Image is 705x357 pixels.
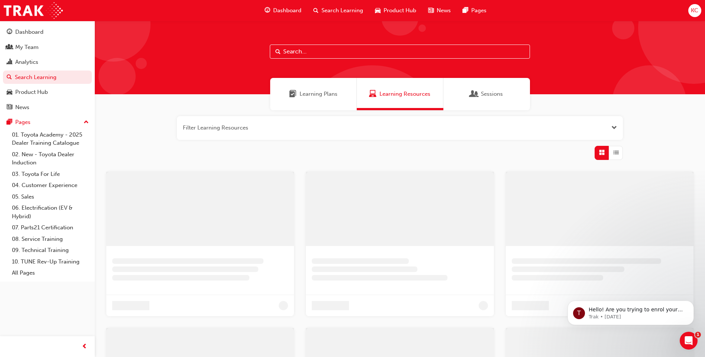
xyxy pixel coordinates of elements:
[680,332,698,350] iframe: Intercom live chat
[9,233,92,245] a: 08. Service Training
[357,78,443,110] a: Learning ResourcesLearning Resources
[556,285,705,337] iframe: Intercom notifications message
[9,202,92,222] a: 06. Electrification (EV & Hybrid)
[9,222,92,233] a: 07. Parts21 Certification
[275,48,281,56] span: Search
[3,115,92,129] button: Pages
[15,43,39,52] div: My Team
[691,6,698,15] span: KC
[300,90,337,98] span: Learning Plans
[463,6,468,15] span: pages-icon
[428,6,434,15] span: news-icon
[443,78,530,110] a: SessionsSessions
[695,332,701,338] span: 1
[7,119,12,126] span: pages-icon
[379,90,430,98] span: Learning Resources
[437,6,451,15] span: News
[9,180,92,191] a: 04. Customer Experience
[3,71,92,84] a: Search Learning
[3,55,92,69] a: Analytics
[15,28,43,36] div: Dashboard
[3,40,92,54] a: My Team
[481,90,503,98] span: Sessions
[273,6,301,15] span: Dashboard
[270,78,357,110] a: Learning PlansLearning Plans
[270,45,530,59] input: Search...
[259,3,307,18] a: guage-iconDashboard
[3,25,92,39] a: Dashboard
[4,2,63,19] img: Trak
[9,267,92,279] a: All Pages
[375,6,381,15] span: car-icon
[7,29,12,36] span: guage-icon
[7,104,12,111] span: news-icon
[457,3,492,18] a: pages-iconPages
[471,6,486,15] span: Pages
[3,85,92,99] a: Product Hub
[7,59,12,66] span: chart-icon
[3,24,92,115] button: DashboardMy TeamAnalyticsSearch LearningProduct HubNews
[9,149,92,168] a: 02. New - Toyota Dealer Induction
[7,74,12,81] span: search-icon
[7,44,12,51] span: people-icon
[7,89,12,96] span: car-icon
[15,88,48,96] div: Product Hub
[313,6,318,15] span: search-icon
[15,103,29,112] div: News
[9,245,92,256] a: 09. Technical Training
[9,129,92,149] a: 01. Toyota Academy - 2025 Dealer Training Catalogue
[613,148,619,157] span: List
[321,6,363,15] span: Search Learning
[9,191,92,203] a: 05. Sales
[688,4,701,17] button: KC
[3,101,92,114] a: News
[9,256,92,268] a: 10. TUNE Rev-Up Training
[15,58,38,66] div: Analytics
[369,3,422,18] a: car-iconProduct Hub
[289,90,297,98] span: Learning Plans
[82,342,87,351] span: prev-icon
[84,118,89,127] span: up-icon
[384,6,416,15] span: Product Hub
[265,6,270,15] span: guage-icon
[422,3,457,18] a: news-iconNews
[15,118,30,127] div: Pages
[611,124,617,132] button: Open the filter
[470,90,478,98] span: Sessions
[307,3,369,18] a: search-iconSearch Learning
[599,148,605,157] span: Grid
[369,90,376,98] span: Learning Resources
[9,168,92,180] a: 03. Toyota For Life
